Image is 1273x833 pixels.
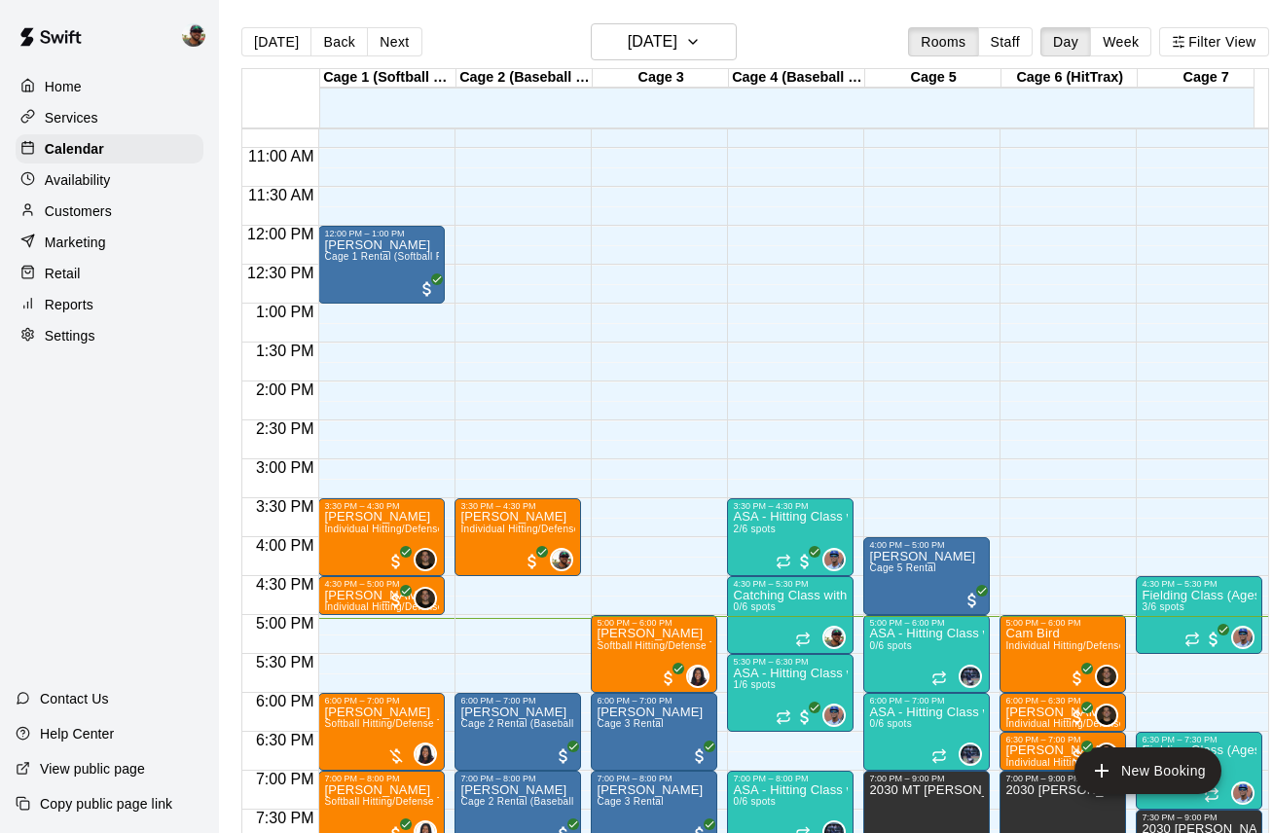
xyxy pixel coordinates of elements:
div: Cage 3 [593,69,729,88]
div: 4:30 PM – 5:00 PM: Luke Zeppelin [318,576,445,615]
a: Customers [16,197,203,226]
a: Marketing [16,228,203,257]
span: All customers have paid [795,707,815,727]
div: 4:30 PM – 5:00 PM [324,579,439,589]
div: 4:00 PM – 5:00 PM [869,540,984,550]
div: 3:30 PM – 4:30 PM [324,501,439,511]
span: 0/6 spots filled [733,601,776,612]
p: Copy public page link [40,794,172,814]
div: 6:00 PM – 7:00 PM [460,696,575,706]
div: 6:30 PM – 7:30 PM: Fielding Class (Ages 11U-13U) [1136,732,1262,810]
span: 0/6 spots filled [869,640,912,651]
div: 7:00 PM – 8:00 PM [733,774,848,783]
span: 12:30 PM [242,265,318,281]
span: 5:30 PM [251,654,319,670]
div: 3:30 PM – 4:30 PM: Max Balfour [455,498,581,576]
div: 5:00 PM – 6:00 PM: ASA - Hitting Class with JT Marr (8U-10U) [863,615,990,693]
span: Recurring event [1204,787,1219,803]
span: 7:00 PM [251,771,319,787]
p: Settings [45,326,95,345]
span: 5:00 PM [251,615,319,632]
span: All customers have paid [963,591,982,610]
img: Kyle Harris [1097,744,1116,764]
div: 6:00 PM – 7:00 PM: Ezzy Ferreri [455,693,581,771]
img: Francis Grullon [824,550,844,569]
span: KaDedra Temple [421,742,437,766]
span: Cage 2 Rental (Baseball Pitching Machine) [460,796,659,807]
button: Week [1090,27,1151,56]
span: Softball Hitting/Defense Training: 1 hour [324,796,509,807]
div: 12:00 PM – 1:00 PM: Charlie Pendergraph [318,226,445,304]
span: Recurring event [1184,632,1200,647]
div: 5:00 PM – 6:00 PM [869,618,984,628]
img: Francis Grullon [824,706,844,725]
span: All customers have paid [659,669,678,688]
div: 6:00 PM – 7:00 PM: Ezzy Ferreri [591,693,717,771]
div: Services [16,103,203,132]
img: JT Marr [961,744,980,764]
span: Cage 1 Rental (Softball Pitching Machine) [324,251,518,262]
span: JT Marr [966,665,982,688]
span: 2/6 spots filled [733,524,776,534]
button: Staff [978,27,1034,56]
p: Marketing [45,233,106,252]
span: All customers have paid [1068,669,1087,688]
span: Recurring event [931,670,947,686]
span: Individual Hitting/Defense Training: 1 hour [460,524,655,534]
a: Home [16,72,203,101]
img: KaDedra Temple [416,744,435,764]
div: 3:30 PM – 4:30 PM [733,501,848,511]
div: Kyle Harris [1095,742,1118,766]
div: 7:00 PM – 8:00 PM [597,774,711,783]
span: Kyle Harris [1103,742,1118,766]
span: 2:30 PM [251,420,319,437]
img: JT Marr [961,667,980,686]
button: add [1074,747,1221,794]
div: Cage 1 (Softball Pitching Machine) [320,69,456,88]
span: All customers have paid [1068,746,1087,766]
button: Rooms [908,27,978,56]
div: JT Marr [959,742,982,766]
div: Cage 2 (Baseball Pitching Machine) [456,69,593,88]
div: 3:30 PM – 4:30 PM [460,501,575,511]
span: All customers have paid [386,552,406,571]
div: 5:30 PM – 6:30 PM [733,657,848,667]
p: Availability [45,170,111,190]
div: Cage 6 (HitTrax) [1001,69,1138,88]
button: [DATE] [241,27,311,56]
span: 6:00 PM [251,693,319,709]
div: 4:30 PM – 5:30 PM: Catching Class with Ben Boykin [727,576,854,654]
div: Francis Grullon [822,548,846,571]
div: Francis Grullon [1231,781,1255,805]
img: Francis Grullon [1233,628,1253,647]
p: Reports [45,295,93,314]
div: Francis Grullon [1231,626,1255,649]
span: Recurring event [776,554,791,569]
span: All customers have paid [554,746,573,766]
div: 5:00 PM – 6:00 PM: Cam Bird [1000,615,1126,693]
div: 6:00 PM – 7:00 PM: Ezzy Ferrari [318,693,445,771]
img: Francis Grullon [1233,783,1253,803]
div: 6:00 PM – 7:00 PM: ASA - Hitting Class with JT Marr (11U-13U) [863,693,990,771]
span: 1/6 spots filled [733,679,776,690]
span: Individual Hitting/Defense Training: 1 hour [324,524,519,534]
div: Cage 4 (Baseball Pitching Machine) [729,69,865,88]
div: 5:30 PM – 6:30 PM: ASA - Hitting Class with Francis Grullon (11U-13U) [727,654,854,732]
span: Kyle Harris [1103,704,1118,727]
img: Kyle Harris [416,589,435,608]
span: Individual Hitting/Defense Training: 30 min [1005,757,1202,768]
span: All customers have paid [386,591,406,610]
img: Kyle Harris [416,550,435,569]
img: Ben Boykin [182,23,205,47]
div: 4:00 PM – 5:00 PM: Jamie Johnson [863,537,990,615]
div: 12:00 PM – 1:00 PM [324,229,439,238]
div: 5:00 PM – 6:00 PM [1005,618,1120,628]
div: Francis Grullon [822,704,846,727]
span: Cage 3 Rental [597,718,663,729]
h6: [DATE] [628,28,677,55]
button: [DATE] [591,23,737,60]
span: Kyle Harris [421,587,437,610]
div: Kyle Harris [414,587,437,610]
